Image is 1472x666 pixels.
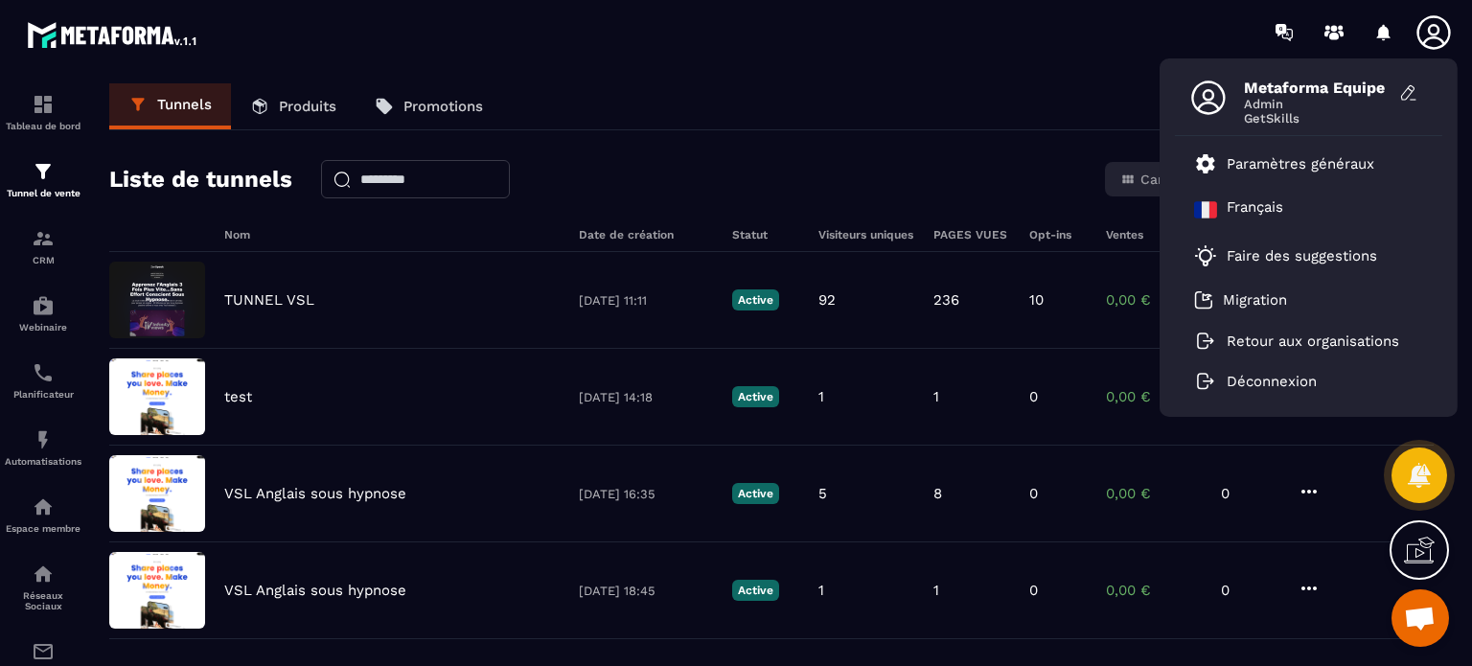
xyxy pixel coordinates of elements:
p: Produits [279,98,336,115]
h6: Visiteurs uniques [818,228,914,241]
p: 0 [1221,485,1278,502]
p: 10 [1029,291,1044,309]
p: 0,00 € [1106,582,1202,599]
p: 5 [818,485,827,502]
p: VSL Anglais sous hypnose [224,582,406,599]
p: 0 [1029,485,1038,502]
a: Ouvrir le chat [1391,589,1449,647]
h6: Opt-ins [1029,228,1087,241]
p: Réseaux Sociaux [5,590,81,611]
p: [DATE] 11:11 [579,293,713,308]
img: email [32,640,55,663]
a: Retour aux organisations [1194,333,1399,350]
p: Tableau de bord [5,121,81,131]
p: 8 [933,485,942,502]
p: Tunnels [157,96,212,113]
p: [DATE] 16:35 [579,487,713,501]
a: formationformationTableau de bord [5,79,81,146]
p: 0,00 € [1106,485,1202,502]
p: 0 [1029,388,1038,405]
a: Migration [1194,290,1287,310]
p: 1 [818,582,824,599]
p: Automatisations [5,456,81,467]
p: Espace membre [5,523,81,534]
a: Tunnels [109,83,231,129]
img: formation [32,93,55,116]
img: image [109,455,205,532]
p: 0,00 € [1106,388,1202,405]
p: Active [732,483,779,504]
p: [DATE] 14:18 [579,390,713,404]
p: TUNNEL VSL [224,291,314,309]
a: automationsautomationsWebinaire [5,280,81,347]
img: logo [27,17,199,52]
p: 0,00 € [1106,291,1202,309]
p: [DATE] 18:45 [579,584,713,598]
a: automationsautomationsEspace membre [5,481,81,548]
p: 0 [1221,582,1278,599]
img: image [109,552,205,629]
p: Retour aux organisations [1227,333,1399,350]
p: Paramètres généraux [1227,155,1374,172]
a: automationsautomationsAutomatisations [5,414,81,481]
a: Produits [231,83,356,129]
h6: Ventes [1106,228,1202,241]
span: Admin [1244,97,1388,111]
p: Webinaire [5,322,81,333]
h6: Nom [224,228,560,241]
p: Active [732,580,779,601]
span: Metaforma Equipe [1244,79,1388,97]
a: social-networksocial-networkRéseaux Sociaux [5,548,81,626]
p: 1 [933,388,939,405]
p: Français [1227,198,1283,221]
a: schedulerschedulerPlanificateur [5,347,81,414]
h6: Statut [732,228,799,241]
img: scheduler [32,361,55,384]
p: Migration [1223,291,1287,309]
p: CRM [5,255,81,265]
a: Promotions [356,83,502,129]
h6: Date de création [579,228,713,241]
a: formationformationCRM [5,213,81,280]
p: Déconnexion [1227,373,1317,390]
img: automations [32,294,55,317]
p: 1 [818,388,824,405]
p: Active [732,386,779,407]
p: 1 [933,582,939,599]
img: formation [32,160,55,183]
img: image [109,358,205,435]
h6: PAGES VUES [933,228,1010,241]
p: VSL Anglais sous hypnose [224,485,406,502]
button: Carte [1109,166,1188,193]
span: Carte [1140,172,1177,187]
p: Tunnel de vente [5,188,81,198]
img: automations [32,495,55,518]
img: image [109,262,205,338]
img: automations [32,428,55,451]
img: formation [32,227,55,250]
img: social-network [32,563,55,586]
p: test [224,388,252,405]
p: Promotions [403,98,483,115]
p: Planificateur [5,389,81,400]
p: 0 [1029,582,1038,599]
p: Active [732,289,779,310]
span: GetSkills [1244,111,1388,126]
p: 236 [933,291,959,309]
a: formationformationTunnel de vente [5,146,81,213]
p: 92 [818,291,836,309]
a: Faire des suggestions [1194,244,1399,267]
a: Paramètres généraux [1194,152,1374,175]
p: Faire des suggestions [1227,247,1377,264]
h2: Liste de tunnels [109,160,292,198]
